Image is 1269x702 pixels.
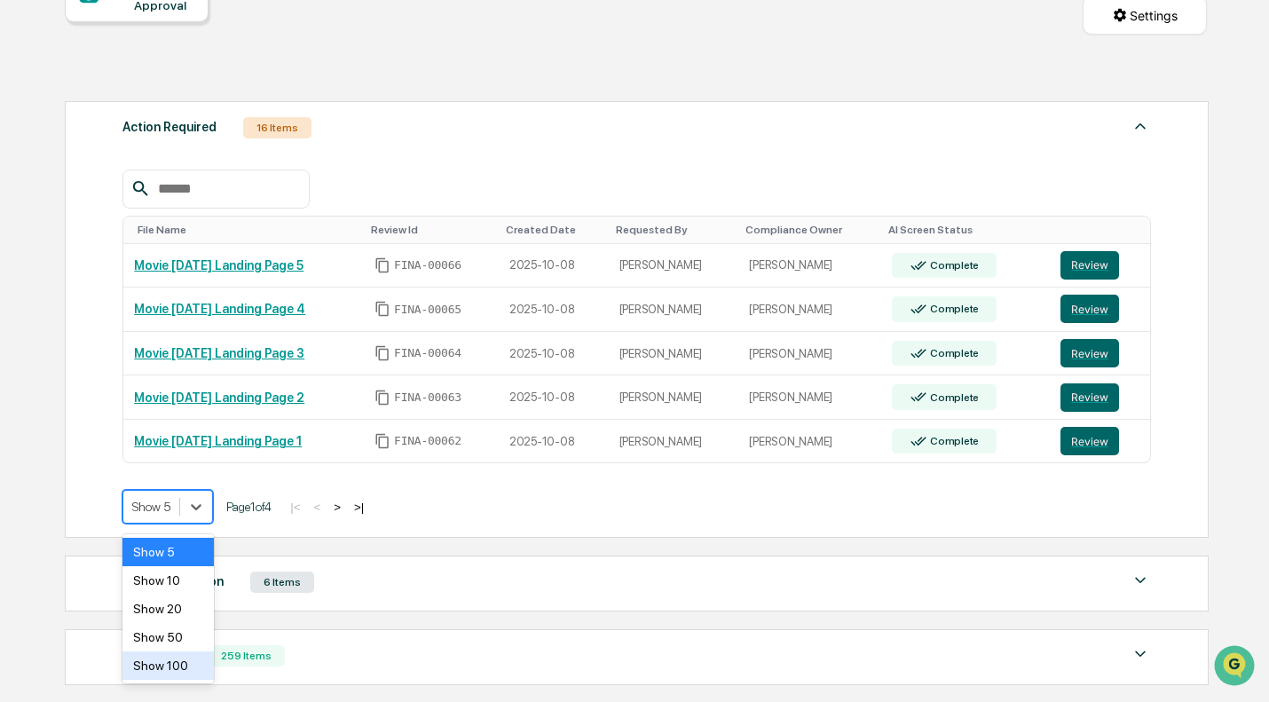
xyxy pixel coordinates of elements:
[1060,383,1119,412] button: Review
[609,420,739,463] td: [PERSON_NAME]
[125,300,215,314] a: Powered byPylon
[1060,295,1119,323] button: Review
[738,420,881,463] td: [PERSON_NAME]
[35,257,112,275] span: Data Lookup
[122,595,214,623] div: Show 20
[499,288,609,332] td: 2025-10-08
[926,391,979,404] div: Complete
[1130,570,1151,591] img: caret
[394,390,461,405] span: FINA-00063
[1060,427,1119,455] button: Review
[394,346,461,360] span: FINA-00064
[122,217,227,248] a: 🗄️Attestations
[11,250,119,282] a: 🔎Data Lookup
[374,345,390,361] span: Copy Id
[506,224,602,236] div: Toggle SortBy
[499,420,609,463] td: 2025-10-08
[1060,295,1139,323] a: Review
[738,375,881,420] td: [PERSON_NAME]
[499,244,609,288] td: 2025-10-08
[1130,643,1151,665] img: caret
[1060,251,1119,280] button: Review
[1060,427,1139,455] a: Review
[738,244,881,288] td: [PERSON_NAME]
[134,346,304,360] a: Movie [DATE] Landing Page 3
[60,154,225,168] div: We're available if you need us!
[609,332,739,376] td: [PERSON_NAME]
[18,225,32,240] div: 🖐️
[122,651,214,680] div: Show 100
[394,303,461,317] span: FINA-00065
[129,225,143,240] div: 🗄️
[1064,224,1142,236] div: Toggle SortBy
[926,259,979,272] div: Complete
[374,257,390,273] span: Copy Id
[11,217,122,248] a: 🖐️Preclearance
[374,433,390,449] span: Copy Id
[285,500,305,515] button: |<
[609,375,739,420] td: [PERSON_NAME]
[243,117,311,138] div: 16 Items
[609,244,739,288] td: [PERSON_NAME]
[394,434,461,448] span: FINA-00062
[374,301,390,317] span: Copy Id
[374,390,390,406] span: Copy Id
[1060,251,1139,280] a: Review
[302,141,323,162] button: Start new chat
[349,500,369,515] button: >|
[328,500,346,515] button: >
[138,224,357,236] div: Toggle SortBy
[122,566,214,595] div: Show 10
[134,390,304,405] a: Movie [DATE] Landing Page 2
[394,258,461,272] span: FINA-00066
[738,332,881,376] td: [PERSON_NAME]
[1212,643,1260,691] iframe: Open customer support
[60,136,291,154] div: Start new chat
[208,645,285,667] div: 259 Items
[499,375,609,420] td: 2025-10-08
[499,332,609,376] td: 2025-10-08
[308,500,326,515] button: <
[616,224,732,236] div: Toggle SortBy
[18,37,323,66] p: How can we help?
[122,623,214,651] div: Show 50
[926,435,979,447] div: Complete
[35,224,114,241] span: Preclearance
[250,572,314,593] div: 6 Items
[371,224,492,236] div: Toggle SortBy
[146,224,220,241] span: Attestations
[122,538,214,566] div: Show 5
[738,288,881,332] td: [PERSON_NAME]
[18,136,50,168] img: 1746055101610-c473b297-6a78-478c-a979-82029cc54cd1
[926,347,979,359] div: Complete
[1060,383,1139,412] a: Review
[745,224,874,236] div: Toggle SortBy
[1060,339,1139,367] a: Review
[18,259,32,273] div: 🔎
[609,288,739,332] td: [PERSON_NAME]
[177,301,215,314] span: Pylon
[226,500,272,514] span: Page 1 of 4
[1060,339,1119,367] button: Review
[122,115,217,138] div: Action Required
[888,224,1043,236] div: Toggle SortBy
[1130,115,1151,137] img: caret
[926,303,979,315] div: Complete
[134,258,303,272] a: Movie [DATE] Landing Page 5
[134,302,305,316] a: Movie [DATE] Landing Page 4
[134,434,302,448] a: Movie [DATE] Landing Page 1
